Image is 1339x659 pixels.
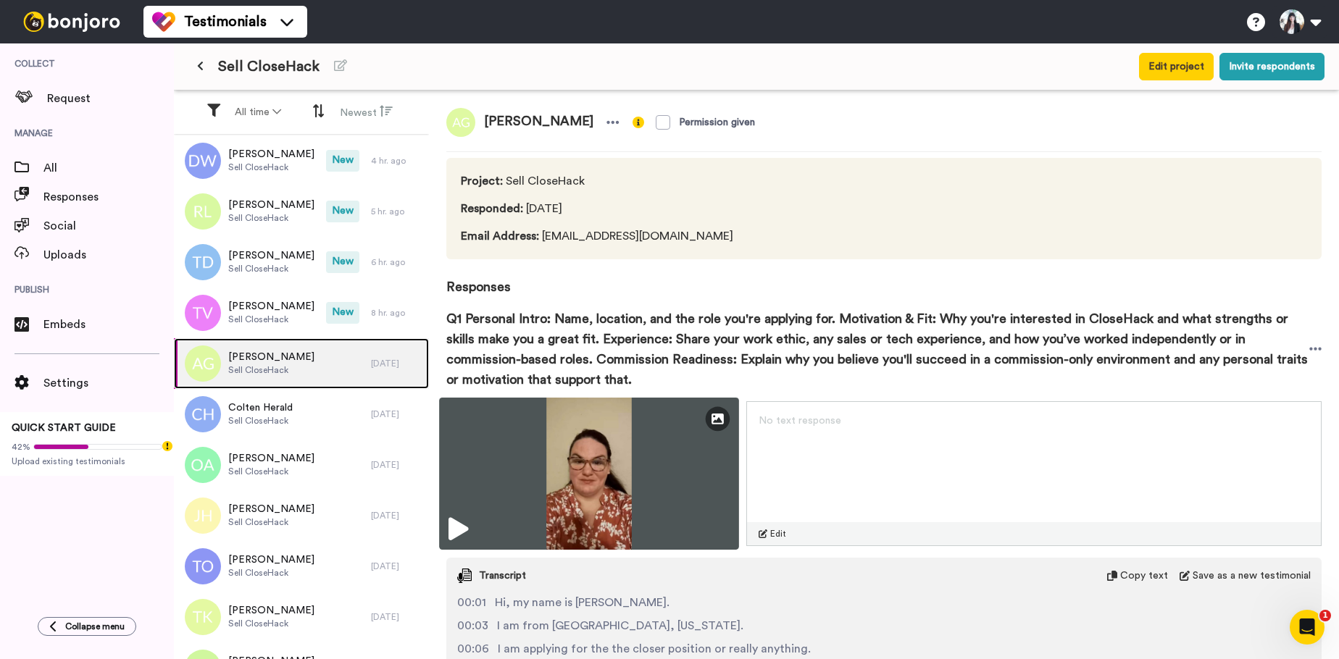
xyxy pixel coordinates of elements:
[326,201,359,222] span: New
[12,441,30,453] span: 42%
[174,237,429,287] a: [PERSON_NAME]Sell CloseHackNew6 hr. ago
[184,12,267,32] span: Testimonials
[228,516,314,528] span: Sell CloseHack
[185,295,221,331] img: tv.png
[43,159,174,177] span: All
[1290,610,1325,645] iframe: Intercom live chat
[174,389,429,440] a: Colten HeraldSell CloseHack[DATE]
[446,308,1309,390] span: Q1 Personal Intro: Name, location, and the role you're applying for. Motivation & Fit: Why you're...
[446,259,1322,297] span: Responses
[12,423,116,433] span: QUICK START GUIDE
[185,143,221,179] img: dw.png
[446,108,475,137] img: ag.png
[326,251,359,273] span: New
[174,440,429,490] a: [PERSON_NAME]Sell CloseHack[DATE]
[185,396,221,432] img: ch.png
[161,440,174,453] div: Tooltip anchor
[371,611,422,623] div: [DATE]
[174,338,429,389] a: [PERSON_NAME]Sell CloseHack[DATE]
[479,568,526,583] span: Transcript
[185,548,221,584] img: to.png
[461,230,539,242] span: Email Address :
[498,640,811,658] span: I am applying for the the closer position or really anything.
[371,459,422,471] div: [DATE]
[1139,53,1214,80] button: Edit project
[185,498,221,534] img: jh.png
[228,364,314,376] span: Sell CloseHack
[43,188,174,206] span: Responses
[1120,568,1168,583] span: Copy text
[326,150,359,172] span: New
[371,408,422,420] div: [DATE]
[461,200,733,217] span: [DATE]
[174,287,429,338] a: [PERSON_NAME]Sell CloseHackNew8 hr. ago
[228,415,293,427] span: Sell CloseHack
[461,203,523,214] span: Responded :
[228,147,314,161] span: [PERSON_NAME]
[371,155,422,167] div: 4 hr. ago
[633,117,644,128] img: info-yellow.svg
[495,594,669,611] span: Hi, my name is [PERSON_NAME].
[228,567,314,579] span: Sell CloseHack
[185,447,221,483] img: oa.png
[226,99,290,125] button: All time
[185,599,221,635] img: tk.png
[174,541,429,592] a: [PERSON_NAME]Sell CloseHack[DATE]
[228,263,314,274] span: Sell CloseHack
[1193,568,1311,583] span: Save as a new testimonial
[228,299,314,314] span: [PERSON_NAME]
[759,416,841,426] span: No text response
[228,466,314,477] span: Sell CloseHack
[228,161,314,173] span: Sell CloseHack
[47,90,174,107] span: Request
[228,553,314,567] span: [PERSON_NAME]
[457,594,486,611] span: 00:01
[461,227,733,245] span: [EMAIL_ADDRESS][DOMAIN_NAME]
[185,345,221,382] img: ag.png
[174,135,429,186] a: [PERSON_NAME]Sell CloseHackNew4 hr. ago
[228,198,314,212] span: [PERSON_NAME]
[43,246,174,264] span: Uploads
[497,617,743,634] span: I am from [GEOGRAPHIC_DATA], [US_STATE].
[331,98,401,126] button: Newest
[770,528,786,540] span: Edit
[461,172,733,190] span: Sell CloseHack
[228,451,314,466] span: [PERSON_NAME]
[228,350,314,364] span: [PERSON_NAME]
[439,398,739,550] img: ce2b4e8a-fad5-4db6-af1c-8ec3b6f5d5b9-thumbnail_full-1757776502.jpg
[461,175,503,187] span: Project :
[371,358,422,369] div: [DATE]
[326,302,359,324] span: New
[228,212,314,224] span: Sell CloseHack
[43,316,174,333] span: Embeds
[228,502,314,516] span: [PERSON_NAME]
[228,248,314,263] span: [PERSON_NAME]
[43,374,174,392] span: Settings
[475,108,602,137] span: [PERSON_NAME]
[457,617,488,634] span: 00:03
[371,510,422,521] div: [DATE]
[185,193,221,230] img: rl.png
[185,244,221,280] img: td.png
[174,592,429,642] a: [PERSON_NAME]Sell CloseHack[DATE]
[1219,53,1325,80] button: Invite respondents
[174,186,429,237] a: [PERSON_NAME]Sell CloseHackNew5 hr. ago
[457,568,472,583] img: transcript.svg
[228,618,314,629] span: Sell CloseHack
[12,456,162,467] span: Upload existing testimonials
[228,400,293,415] span: Colten Herald
[228,603,314,618] span: [PERSON_NAME]
[457,640,489,658] span: 00:06
[228,314,314,325] span: Sell CloseHack
[371,256,422,268] div: 6 hr. ago
[1319,610,1331,621] span: 1
[371,561,422,572] div: [DATE]
[371,307,422,319] div: 8 hr. ago
[65,621,125,632] span: Collapse menu
[371,206,422,217] div: 5 hr. ago
[38,617,136,636] button: Collapse menu
[152,10,175,33] img: tm-color.svg
[679,115,755,130] div: Permission given
[17,12,126,32] img: bj-logo-header-white.svg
